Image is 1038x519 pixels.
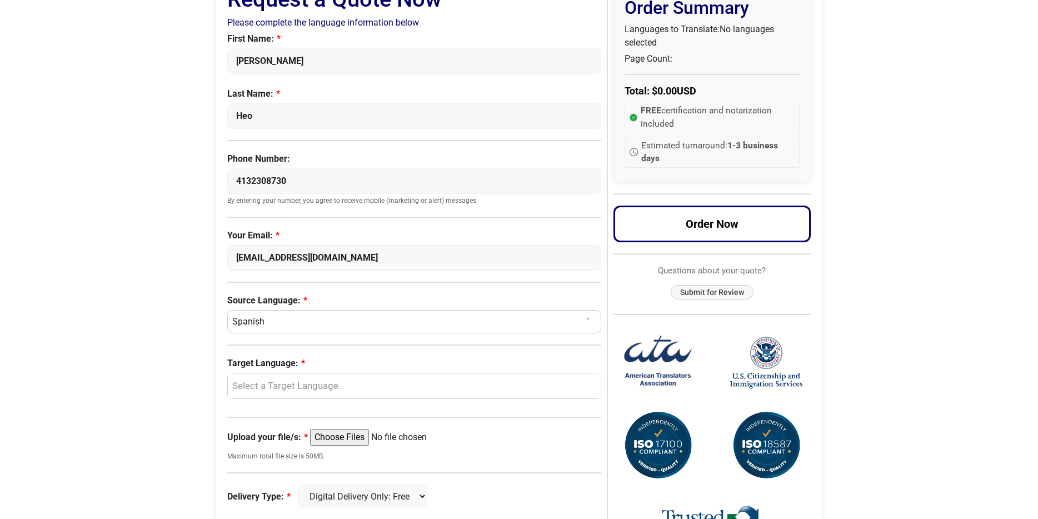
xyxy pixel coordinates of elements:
small: By entering your number, you agree to receive mobile (marketing or alert) messages [227,197,601,206]
h6: Questions about your quote? [613,266,811,276]
img: ISO 18587 Compliant Certification [730,410,802,482]
span: certification and notarization included [641,104,795,131]
img: United States Citizenship and Immigration Services Logo [730,336,802,390]
h2: Please complete the language information below [227,17,601,28]
img: American Translators Association Logo [622,326,694,398]
input: Enter Your Last Name [227,103,601,129]
span: Estimated turnaround: [641,139,795,166]
p: Languages to Translate: [625,23,800,49]
small: Maximum total file size is 50MB. [227,451,601,461]
label: Upload your file/s: [227,431,308,444]
button: Order Now [613,206,811,242]
label: Target Language: [227,357,601,370]
label: Last Name: [227,87,601,101]
span: 0.00 [657,85,677,97]
button: Submit for Review [671,285,753,300]
strong: FREE [641,106,661,116]
label: Delivery Type: [227,490,291,503]
p: Total: $ USD [625,83,800,98]
p: Page Count: [625,52,800,66]
label: Your Email: [227,229,601,242]
div: Select a Target Language [233,379,590,393]
label: First Name: [227,32,601,46]
button: Select a Target Language [227,373,601,400]
label: Phone Number: [227,152,601,166]
img: ISO 17100 Compliant Certification [622,410,694,482]
input: Enter Your Phone Number [227,168,601,194]
input: Enter Your First Name [227,48,601,74]
input: Enter Your Email [227,245,601,271]
label: Source Language: [227,294,601,307]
